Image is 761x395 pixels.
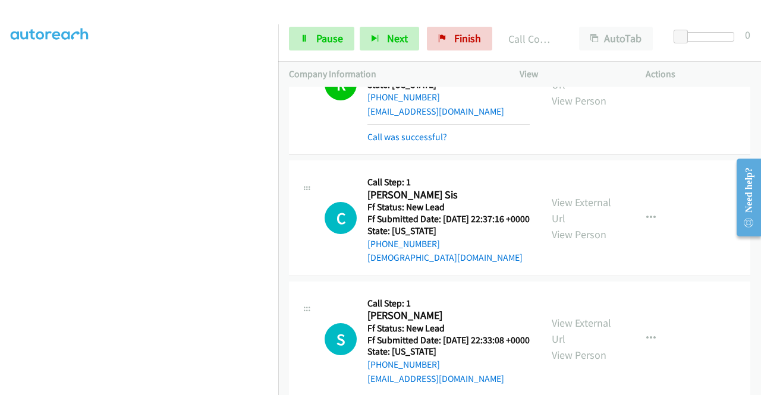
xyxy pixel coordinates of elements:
[387,31,408,45] span: Next
[367,188,530,202] h2: [PERSON_NAME] Sis
[552,195,611,225] a: View External Url
[367,359,440,370] a: [PHONE_NUMBER]
[367,238,440,249] a: [PHONE_NUMBER]
[367,91,440,103] a: [PHONE_NUMBER]
[508,31,558,47] p: Call Completed
[325,323,357,355] div: The call is yet to be attempted
[367,252,523,263] a: [DEMOGRAPHIC_DATA][DOMAIN_NAME]
[367,213,530,225] h5: Ff Submitted Date: [DATE] 22:37:16 +0000
[454,31,481,45] span: Finish
[289,67,498,81] p: Company Information
[579,27,653,50] button: AutoTab
[325,202,357,234] div: The call is yet to be attempted
[646,67,750,81] p: Actions
[367,298,530,309] h5: Call Step: 1
[727,150,761,245] iframe: Resource Center
[367,131,447,143] a: Call was successful?
[520,67,624,81] p: View
[316,31,343,45] span: Pause
[552,348,606,362] a: View Person
[367,106,504,117] a: [EMAIL_ADDRESS][DOMAIN_NAME]
[367,176,530,188] h5: Call Step: 1
[367,225,530,237] h5: State: [US_STATE]
[552,62,611,91] a: View External Url
[552,94,606,108] a: View Person
[745,27,750,43] div: 0
[367,309,530,323] h2: [PERSON_NAME]
[552,316,611,346] a: View External Url
[325,202,357,234] h1: C
[367,334,530,346] h5: Ff Submitted Date: [DATE] 22:33:08 +0000
[367,373,504,384] a: [EMAIL_ADDRESS][DOMAIN_NAME]
[325,323,357,355] h1: S
[360,27,419,50] button: Next
[367,201,530,213] h5: Ff Status: New Lead
[367,346,530,358] h5: State: [US_STATE]
[552,227,606,241] a: View Person
[680,32,734,42] div: Delay between calls (in seconds)
[289,27,354,50] a: Pause
[427,27,492,50] a: Finish
[367,323,530,334] h5: Ff Status: New Lead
